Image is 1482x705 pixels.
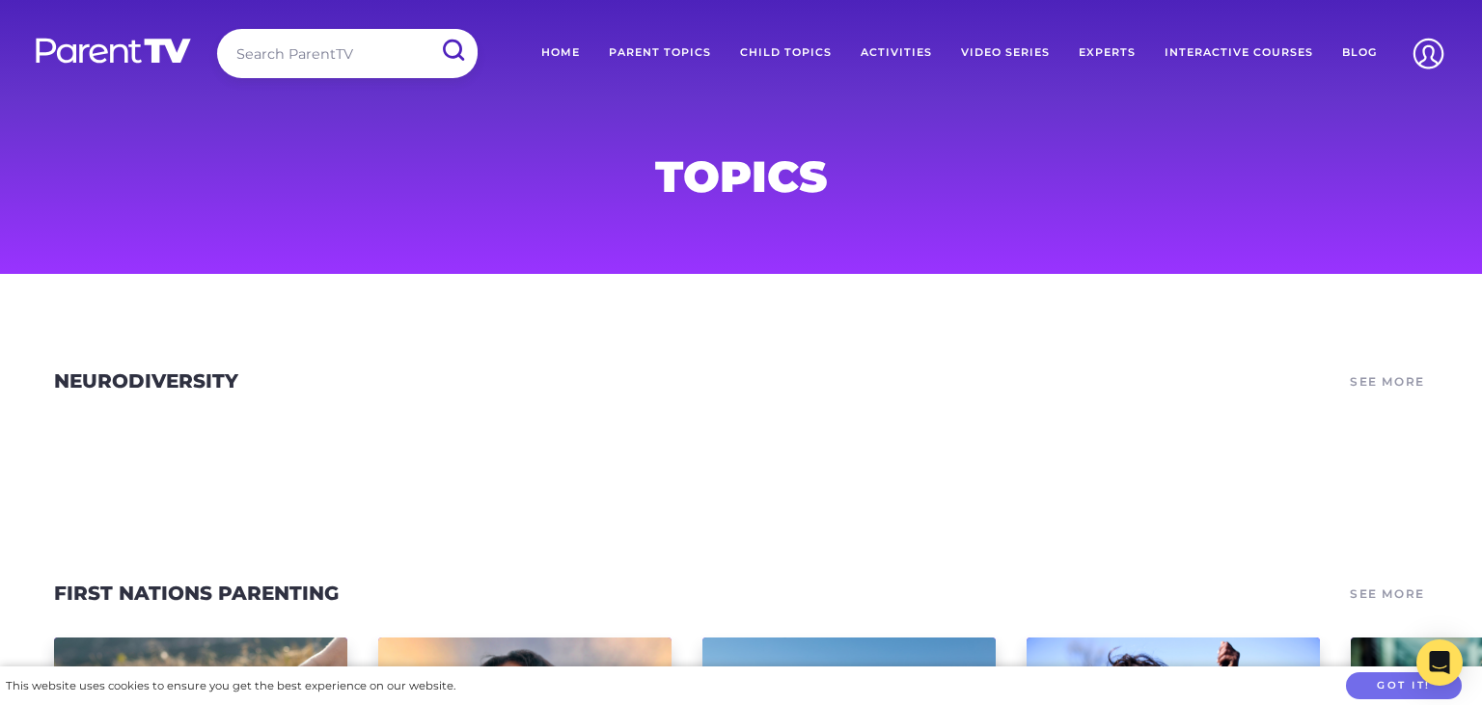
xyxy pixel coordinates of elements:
button: Got it! [1346,672,1462,700]
div: This website uses cookies to ensure you get the best experience on our website. [6,676,455,696]
a: Interactive Courses [1150,29,1328,77]
a: Home [527,29,594,77]
a: First Nations Parenting [54,582,339,605]
input: Search ParentTV [217,29,478,78]
a: See More [1347,580,1428,607]
a: Child Topics [726,29,846,77]
img: parenttv-logo-white.4c85aaf.svg [34,37,193,65]
a: Blog [1328,29,1391,77]
h1: Topics [276,157,1206,196]
a: Parent Topics [594,29,726,77]
a: Video Series [947,29,1064,77]
a: Neurodiversity [54,369,238,393]
a: Activities [846,29,947,77]
div: Open Intercom Messenger [1416,639,1463,686]
a: Experts [1064,29,1150,77]
a: See More [1347,368,1428,395]
input: Submit [427,29,478,72]
img: Account [1404,29,1453,78]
